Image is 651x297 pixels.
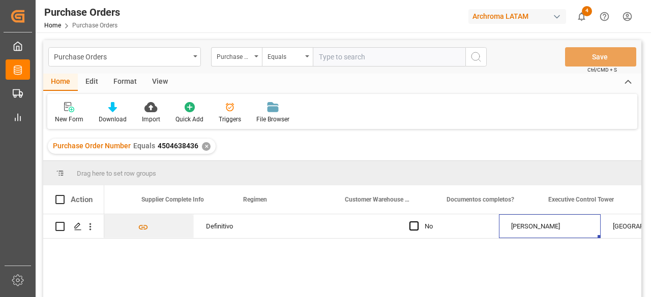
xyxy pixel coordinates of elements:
[53,142,131,150] span: Purchase Order Number
[141,196,204,203] span: Supplier Complete Info
[55,115,83,124] div: New Form
[211,47,262,67] button: open menu
[54,50,190,62] div: Purchase Orders
[43,74,78,91] div: Home
[175,115,203,124] div: Quick Add
[206,215,283,238] div: Definitivo
[593,5,616,28] button: Help Center
[548,196,614,203] span: Executive Control Tower
[425,215,487,238] div: No
[468,9,566,24] div: Archroma LATAM
[99,115,127,124] div: Download
[44,5,120,20] div: Purchase Orders
[144,74,175,91] div: View
[345,196,413,203] span: Customer Warehouse Name
[219,115,241,124] div: Triggers
[44,22,61,29] a: Home
[268,50,302,61] div: Equals
[217,50,251,61] div: Purchase Order Number
[202,142,211,151] div: ✕
[511,215,588,238] div: [PERSON_NAME]
[78,74,106,91] div: Edit
[570,5,593,28] button: show 4 new notifications
[43,214,104,239] div: Press SPACE to select this row.
[243,196,267,203] span: Regimen
[133,142,155,150] span: Equals
[158,142,198,150] span: 4504638436
[77,170,156,177] span: Drag here to set row groups
[106,74,144,91] div: Format
[447,196,514,203] span: Documentos completos?
[582,6,592,16] span: 4
[587,66,617,74] span: Ctrl/CMD + S
[71,195,93,204] div: Action
[565,47,636,67] button: Save
[313,47,465,67] input: Type to search
[468,7,570,26] button: Archroma LATAM
[262,47,313,67] button: open menu
[142,115,160,124] div: Import
[465,47,487,67] button: search button
[256,115,289,124] div: File Browser
[48,47,201,67] button: open menu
